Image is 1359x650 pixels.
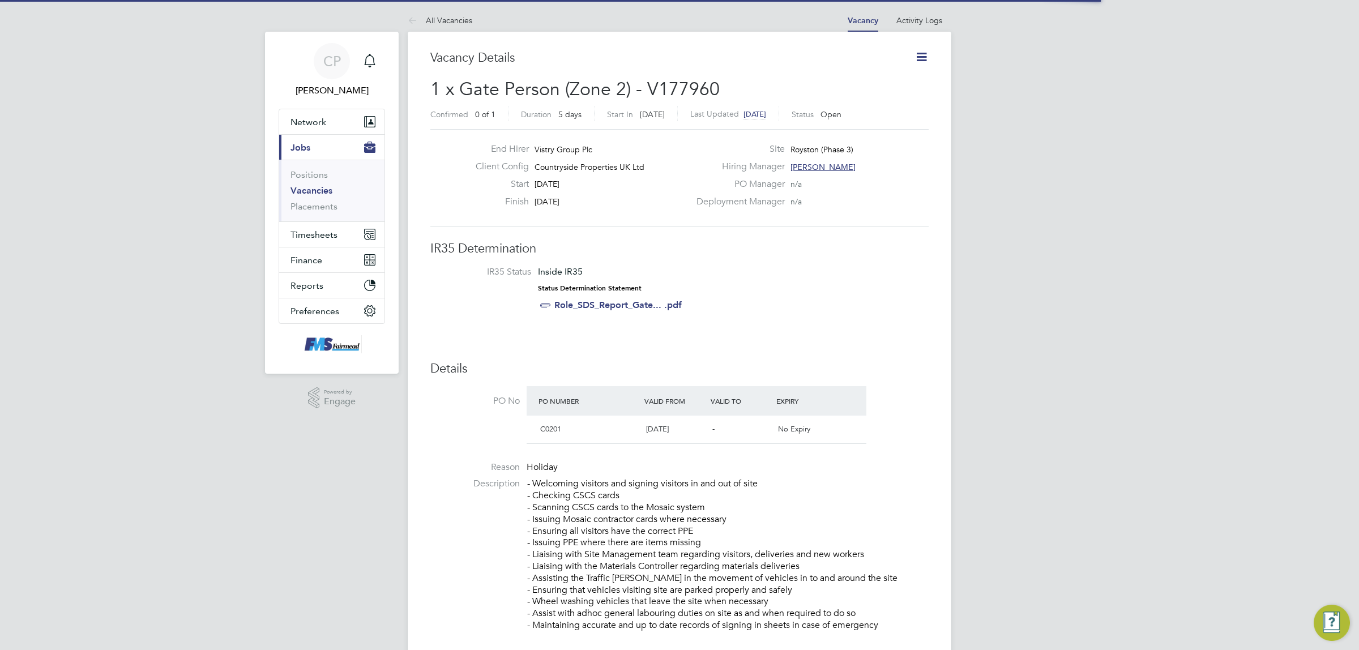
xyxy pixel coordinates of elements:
[475,109,495,119] span: 0 of 1
[538,284,642,292] strong: Status Determination Statement
[290,229,337,240] span: Timesheets
[279,273,384,298] button: Reports
[408,15,472,25] a: All Vacancies
[430,461,520,473] label: Reason
[646,424,669,434] span: [DATE]
[279,135,384,160] button: Jobs
[743,109,766,119] span: [DATE]
[290,142,310,153] span: Jobs
[467,196,529,208] label: Finish
[540,424,561,434] span: C0201
[323,54,341,69] span: CP
[290,117,326,127] span: Network
[308,387,356,409] a: Powered byEngage
[442,266,531,278] label: IR35 Status
[848,16,878,25] a: Vacancy
[265,32,399,374] nav: Main navigation
[430,361,929,377] h3: Details
[430,395,520,407] label: PO No
[430,109,468,119] label: Confirmed
[690,178,785,190] label: PO Manager
[773,391,840,411] div: Expiry
[690,196,785,208] label: Deployment Manager
[324,397,356,407] span: Engage
[290,306,339,317] span: Preferences
[279,160,384,221] div: Jobs
[790,179,802,189] span: n/a
[527,461,558,473] span: Holiday
[640,109,665,119] span: [DATE]
[778,424,810,434] span: No Expiry
[607,109,633,119] label: Start In
[430,50,898,66] h3: Vacancy Details
[790,162,856,172] span: [PERSON_NAME]
[279,84,385,97] span: Callum Pridmore
[535,179,559,189] span: [DATE]
[279,222,384,247] button: Timesheets
[467,178,529,190] label: Start
[527,478,929,631] p: - Welcoming visitors and signing visitors in and out of site - Checking CSCS cards - Scanning CSC...
[430,478,520,490] label: Description
[290,169,328,180] a: Positions
[302,335,362,353] img: f-mead-logo-retina.png
[538,266,583,277] span: Inside IR35
[467,161,529,173] label: Client Config
[290,201,337,212] a: Placements
[279,43,385,97] a: CP[PERSON_NAME]
[896,15,942,25] a: Activity Logs
[324,387,356,397] span: Powered by
[535,196,559,207] span: [DATE]
[279,247,384,272] button: Finance
[642,391,708,411] div: Valid From
[1314,605,1350,641] button: Engage Resource Center
[290,255,322,266] span: Finance
[535,162,644,172] span: Countryside Properties UK Ltd
[279,298,384,323] button: Preferences
[820,109,841,119] span: Open
[690,161,785,173] label: Hiring Manager
[536,391,642,411] div: PO Number
[690,143,785,155] label: Site
[521,109,552,119] label: Duration
[290,185,332,196] a: Vacancies
[792,109,814,119] label: Status
[430,78,720,100] span: 1 x Gate Person (Zone 2) - V177960
[290,280,323,291] span: Reports
[467,143,529,155] label: End Hirer
[790,144,853,155] span: Royston (Phase 3)
[279,335,385,353] a: Go to home page
[558,109,582,119] span: 5 days
[790,196,802,207] span: n/a
[279,109,384,134] button: Network
[535,144,592,155] span: Vistry Group Plc
[554,300,682,310] a: Role_SDS_Report_Gate... .pdf
[712,424,715,434] span: -
[430,241,929,257] h3: IR35 Determination
[690,109,739,119] label: Last Updated
[708,391,774,411] div: Valid To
